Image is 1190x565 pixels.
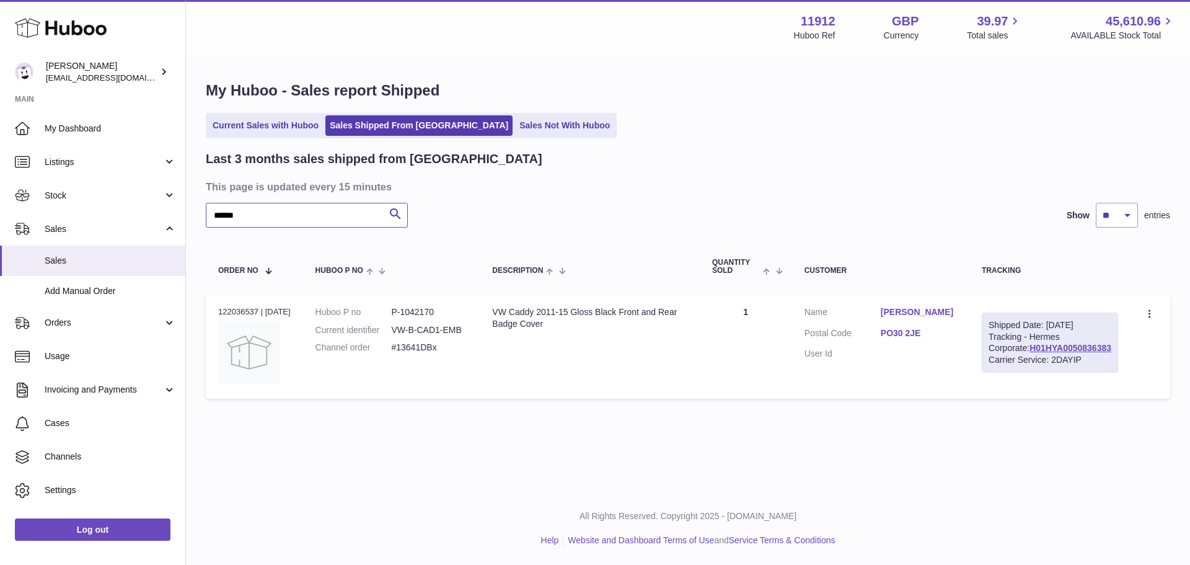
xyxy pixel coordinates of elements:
[46,60,157,84] div: [PERSON_NAME]
[315,267,363,275] span: Huboo P no
[982,267,1118,275] div: Tracking
[967,30,1022,42] span: Total sales
[206,151,542,167] h2: Last 3 months sales shipped from [GEOGRAPHIC_DATA]
[892,13,919,30] strong: GBP
[315,324,392,336] dt: Current identifier
[45,417,176,429] span: Cases
[206,81,1170,100] h1: My Huboo - Sales report Shipped
[794,30,835,42] div: Huboo Ref
[1070,30,1175,42] span: AVAILABLE Stock Total
[492,267,543,275] span: Description
[989,319,1111,331] div: Shipped Date: [DATE]
[208,115,323,136] a: Current Sales with Huboo
[1029,343,1111,353] a: H01HYA0050836383
[804,267,957,275] div: Customer
[325,115,513,136] a: Sales Shipped From [GEOGRAPHIC_DATA]
[45,451,176,463] span: Channels
[977,13,1008,30] span: 39.97
[15,63,33,81] img: internalAdmin-11912@internal.huboo.com
[568,535,714,545] a: Website and Dashboard Terms of Use
[391,306,467,318] dd: P-1042170
[541,535,559,545] a: Help
[884,30,919,42] div: Currency
[45,384,163,396] span: Invoicing and Payments
[804,348,881,360] dt: User Id
[700,294,792,399] td: 1
[45,123,176,135] span: My Dashboard
[801,13,835,30] strong: 11912
[492,306,687,330] div: VW Caddy 2011-15 Gloss Black Front and Rear Badge Cover
[1067,210,1090,221] label: Show
[391,324,467,336] dd: VW-B-CAD1-EMB
[46,73,182,82] span: [EMAIL_ADDRESS][DOMAIN_NAME]
[391,342,467,354] dd: #13641DBx
[804,327,881,342] dt: Postal Code
[45,350,176,362] span: Usage
[45,223,163,235] span: Sales
[1106,13,1161,30] span: 45,610.96
[515,115,614,136] a: Sales Not With Huboo
[729,535,835,545] a: Service Terms & Conditions
[45,317,163,329] span: Orders
[315,306,392,318] dt: Huboo P no
[315,342,392,354] dt: Channel order
[45,156,163,168] span: Listings
[15,518,170,541] a: Log out
[45,190,163,202] span: Stock
[45,285,176,297] span: Add Manual Order
[881,306,957,318] a: [PERSON_NAME]
[967,13,1022,42] a: 39.97 Total sales
[218,267,258,275] span: Order No
[563,535,835,546] li: and
[804,306,881,321] dt: Name
[206,180,1167,194] h3: This page is updated every 15 minutes
[196,510,1180,522] p: All Rights Reserved. Copyright 2025 - [DOMAIN_NAME]
[989,354,1111,366] div: Carrier Service: 2DAYIP
[45,484,176,496] span: Settings
[1144,210,1170,221] span: entries
[1070,13,1175,42] a: 45,610.96 AVAILABLE Stock Total
[982,313,1118,373] div: Tracking - Hermes Corporate:
[218,321,280,383] img: no-photo.jpg
[712,259,760,275] span: Quantity Sold
[218,306,291,318] div: 122036537 | [DATE]
[881,327,957,339] a: PO30 2JE
[45,255,176,267] span: Sales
